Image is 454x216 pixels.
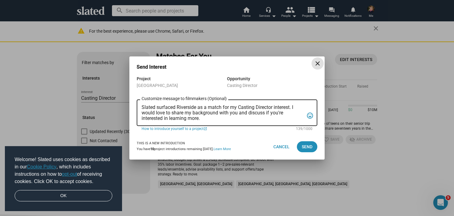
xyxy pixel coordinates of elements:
b: 10 [150,147,154,151]
a: How to introduce yourself to a project [142,126,292,131]
div: Opportunity [227,75,317,82]
div: You have project introductions remaining [DATE]. [137,147,231,152]
div: Project [137,75,227,82]
button: Cancel [268,141,294,152]
mat-hint: 139/1000 [296,127,312,131]
a: dismiss cookie message [15,190,112,202]
div: Casting Director [227,82,317,88]
strong: This is a new introduction [137,141,185,145]
div: [GEOGRAPHIC_DATA] [137,82,227,88]
span: Welcome! Slated uses cookies as described in our , which includes instructions on how to of recei... [15,156,112,185]
span: Cancel [273,141,290,152]
mat-icon: open_in_new [204,127,207,131]
a: Cookie Policy [27,164,56,169]
div: cookieconsent [5,146,122,211]
mat-icon: tag_faces [306,111,314,121]
mat-icon: close [314,60,321,67]
a: Learn More [214,147,231,151]
button: Send [297,141,317,152]
span: Send [302,141,312,152]
h3: Send Interest [137,64,175,70]
a: opt-out [62,171,77,177]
